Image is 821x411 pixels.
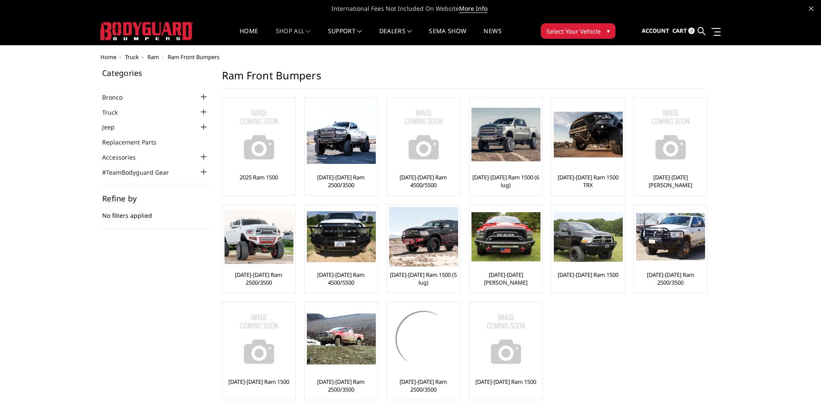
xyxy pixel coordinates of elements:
[102,168,180,177] a: #TeamBodyguard Gear
[471,271,540,286] a: [DATE]-[DATE] [PERSON_NAME]
[636,173,705,189] a: [DATE]-[DATE] [PERSON_NAME]
[459,4,487,13] a: More Info
[125,53,139,61] a: Truck
[307,271,375,286] a: [DATE]-[DATE] Ram 4500/5500
[168,53,219,61] span: Ram Front Bumpers
[471,173,540,189] a: [DATE]-[DATE] Ram 1500 (6 lug)
[554,173,622,189] a: [DATE]-[DATE] Ram 1500 TRX
[102,108,128,117] a: Truck
[102,93,133,102] a: Bronco
[225,271,293,286] a: [DATE]-[DATE] Ram 2500/3500
[100,22,193,40] img: BODYGUARD BUMPERS
[222,69,706,89] h1: Ram Front Bumpers
[102,195,209,202] h5: Refine by
[240,28,258,45] a: Home
[225,100,293,169] img: No Image
[147,53,159,61] a: Ram
[636,100,705,169] img: No Image
[672,19,695,43] a: Cart 0
[276,28,311,45] a: shop all
[240,173,278,181] a: 2025 Ram 1500
[672,27,687,35] span: Cart
[225,304,293,373] a: No Image
[102,153,147,162] a: Accessories
[102,122,125,132] a: Jeep
[307,173,375,189] a: [DATE]-[DATE] Ram 2500/3500
[688,28,695,34] span: 0
[100,53,116,61] a: Home
[636,271,705,286] a: [DATE]-[DATE] Ram 2500/3500
[558,271,618,279] a: [DATE]-[DATE] Ram 1500
[225,100,293,169] a: No Image
[541,23,615,39] button: Select Your Vehicle
[102,195,209,229] div: No filters applied
[102,69,209,77] h5: Categories
[475,378,536,386] a: [DATE]-[DATE] Ram 1500
[642,27,669,35] span: Account
[389,173,458,189] a: [DATE]-[DATE] Ram 4500/5500
[607,26,610,35] span: ▾
[307,378,375,393] a: [DATE]-[DATE] Ram 2500/3500
[389,100,458,169] img: No Image
[102,138,167,147] a: Replacement Parts
[328,28,362,45] a: Support
[379,28,412,45] a: Dealers
[484,28,501,45] a: News
[389,271,458,286] a: [DATE]-[DATE] Ram 1500 (5 lug)
[642,19,669,43] a: Account
[546,27,601,36] span: Select Your Vehicle
[471,304,540,373] img: No Image
[429,28,466,45] a: SEMA Show
[389,378,458,393] a: [DATE]-[DATE] Ram 2500/3500
[228,378,289,386] a: [DATE]-[DATE] Ram 1500
[225,304,293,373] img: No Image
